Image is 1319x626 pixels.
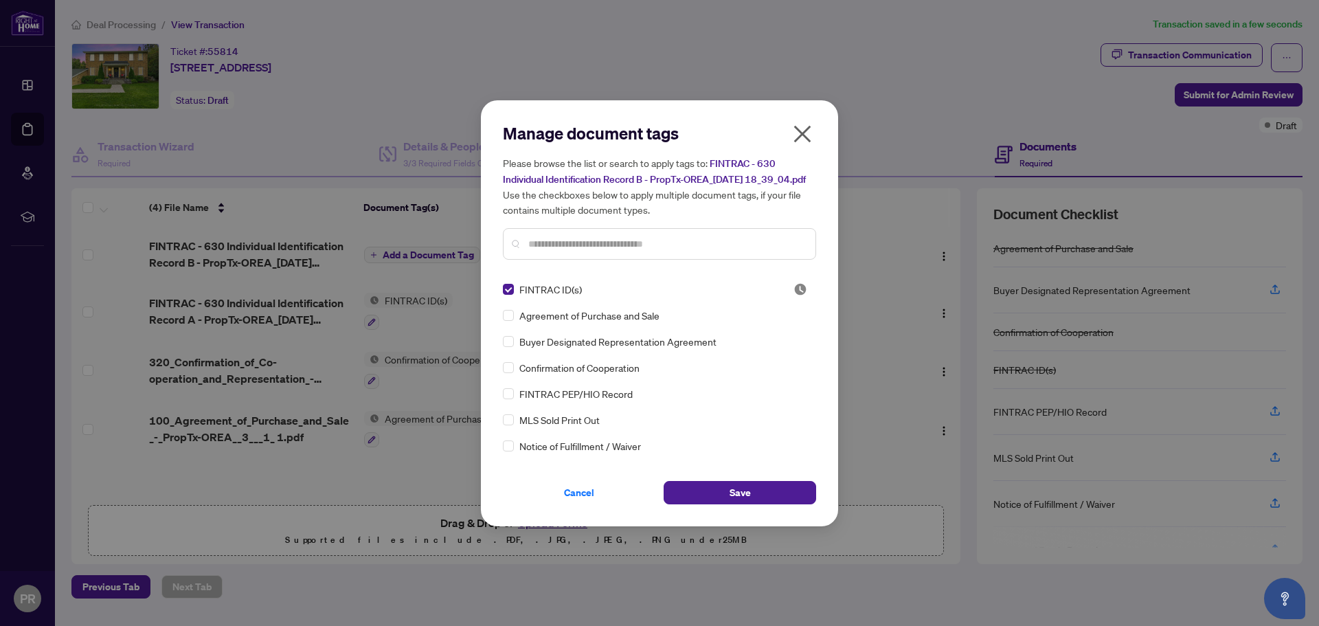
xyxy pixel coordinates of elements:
span: FINTRAC PEP/HIO Record [519,386,633,401]
span: Save [730,482,751,504]
span: close [791,123,813,145]
button: Open asap [1264,578,1305,619]
span: Notice of Fulfillment / Waiver [519,438,641,454]
img: status [793,282,807,296]
span: Buyer Designated Representation Agreement [519,334,717,349]
button: Cancel [503,481,655,504]
span: FINTRAC ID(s) [519,282,582,297]
span: Agreement of Purchase and Sale [519,308,659,323]
span: Pending Review [793,282,807,296]
button: Save [664,481,816,504]
span: Confirmation of Cooperation [519,360,640,375]
span: Cancel [564,482,594,504]
h2: Manage document tags [503,122,816,144]
span: MLS Sold Print Out [519,412,600,427]
span: FINTRAC - 630 Individual Identification Record B - PropTx-OREA_[DATE] 18_39_04.pdf [503,157,806,186]
h5: Please browse the list or search to apply tags to: Use the checkboxes below to apply multiple doc... [503,155,816,217]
